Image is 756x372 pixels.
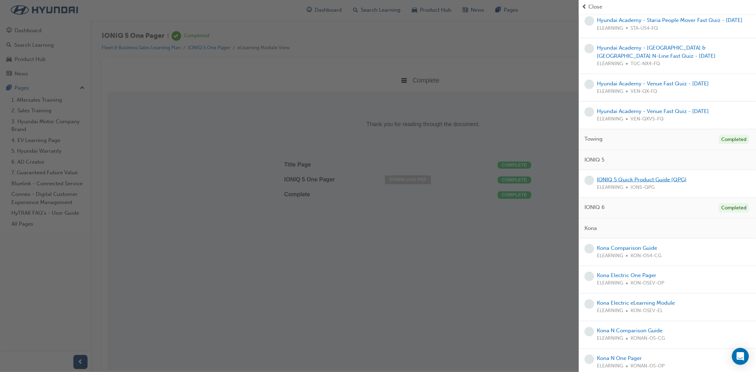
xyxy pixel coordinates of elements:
a: Hyundai Academy - Venue Fast Quiz - [DATE] [597,80,709,87]
span: TUC-NX4-FQ [631,60,660,68]
span: Kona [584,224,597,232]
span: learningRecordVerb_NONE-icon [584,107,594,117]
span: ELEARNING [597,115,623,123]
a: Kona N One Pager [597,355,642,362]
span: KON-OSEV-EL [631,307,663,315]
div: Complete [390,122,424,129]
div: Completed [719,135,749,145]
span: learningRecordVerb_NONE-icon [584,299,594,309]
span: KON-OSEV-OP [631,280,664,288]
span: IONIQ 5 [584,156,604,164]
span: learningRecordVerb_NONE-icon [584,16,594,26]
a: Kona Comparison Guide [597,245,657,251]
a: Hyundai Academy - Venue Fast Quiz - [DATE] [597,108,709,114]
td: Title Page [174,88,275,103]
a: IONIQ 5 Quick Product Guide (QPG) [597,176,687,183]
span: KON-OS4-CG [631,252,661,260]
span: Thank you for reading through the document. [174,51,458,60]
span: VEN-QX-FQ [631,88,657,96]
button: prev-iconClose [582,3,753,11]
span: Complete [305,8,332,15]
span: IONIQ 6 [584,203,605,212]
span: prev-icon [582,3,587,11]
span: learningRecordVerb_NONE-icon [584,272,594,281]
span: Close [588,3,602,11]
span: Towing [584,135,603,143]
span: ELEARNING [597,307,623,315]
div: Complete [390,92,424,100]
td: Complete [174,118,275,133]
span: VEN-QXV5-FQ [631,115,663,123]
a: Kona Electric eLearning Module [597,300,675,306]
a: Hyundai Academy - Staria People Mover Fast Quiz - [DATE] [597,17,743,23]
span: KONAN-OS-CG [631,335,665,343]
span: ELEARNING [597,362,623,371]
span: KONAN-OS-OP [631,362,665,371]
a: Kona N Comparison Guide [597,328,662,334]
span: learningRecordVerb_NONE-icon [584,244,594,254]
a: Hyundai Academy - [GEOGRAPHIC_DATA] & [GEOGRAPHIC_DATA] N-Line Fast Quiz - [DATE] [597,45,716,59]
span: ELEARNING [597,335,623,343]
span: learningRecordVerb_NONE-icon [584,327,594,337]
span: learningRecordVerb_NONE-icon [584,176,594,185]
span: ELEARNING [597,280,623,288]
a: Download PDF [278,106,324,115]
span: ELEARNING [597,88,623,96]
span: ELEARNING [597,184,623,192]
span: learningRecordVerb_NONE-icon [584,80,594,89]
div: Completed [719,203,749,213]
td: IONIQ 5 One Pager [174,103,275,118]
span: ELEARNING [597,60,623,68]
span: ION5-QPG [631,184,655,192]
span: learningRecordVerb_NONE-icon [584,355,594,364]
a: Kona Electric One Pager [597,272,656,279]
div: Complete [390,107,424,114]
span: ELEARNING [597,252,623,260]
span: ELEARNING [597,24,623,33]
span: STA-US4-FQ [631,24,658,33]
span: learningRecordVerb_NONE-icon [584,44,594,53]
div: Open Intercom Messenger [732,348,749,365]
